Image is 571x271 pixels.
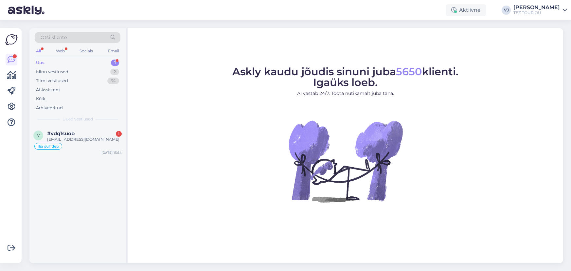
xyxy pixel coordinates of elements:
[36,60,45,66] div: Uus
[36,105,63,111] div: Arhiveeritud
[513,5,567,15] a: [PERSON_NAME]TEZ TOUR OÜ
[513,10,560,15] div: TEZ TOUR OÜ
[36,78,68,84] div: Tiimi vestlused
[396,65,422,78] span: 5650
[111,60,119,66] div: 1
[502,6,511,15] div: VJ
[232,90,458,97] p: AI vastab 24/7. Tööta nutikamalt juba täna.
[36,69,68,75] div: Minu vestlused
[47,131,75,136] span: #vdq1suob
[37,133,40,138] span: v
[47,136,122,142] div: [EMAIL_ADDRESS][DOMAIN_NAME]
[62,116,93,122] span: Uued vestlused
[5,33,18,46] img: Askly Logo
[110,69,119,75] div: 2
[107,47,120,55] div: Email
[232,65,458,89] span: Askly kaudu jõudis sinuni juba klienti. Igaüks loeb.
[287,102,404,220] img: No Chat active
[55,47,66,55] div: Web
[36,87,60,93] div: AI Assistent
[36,96,45,102] div: Kõik
[446,4,486,16] div: Aktiivne
[35,47,42,55] div: All
[78,47,94,55] div: Socials
[101,150,122,155] div: [DATE] 13:54
[38,144,59,148] span: Ilja suhtleb
[513,5,560,10] div: [PERSON_NAME]
[41,34,67,41] span: Otsi kliente
[116,131,122,137] div: 1
[107,78,119,84] div: 34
